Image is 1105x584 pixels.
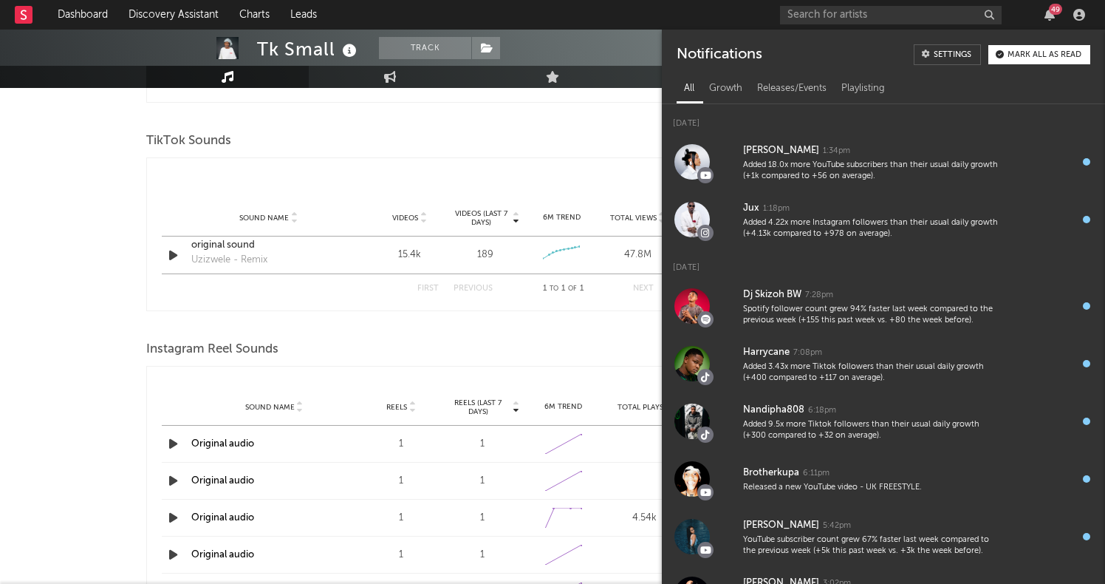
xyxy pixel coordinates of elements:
[191,513,254,523] a: Original audio
[750,76,834,101] div: Releases/Events
[662,335,1105,393] a: Harrycane7:08pmAdded 3.43x more Tiktok followers than their usual daily growth (+400 compared to ...
[743,361,1003,384] div: Added 3.43x more Tiktok followers than their usual daily growth (+400 compared to +117 on average).
[834,76,892,101] div: Playlisting
[914,44,981,65] a: Settings
[245,403,295,412] span: Sound Name
[1044,9,1055,21] button: 49
[662,104,1105,133] div: [DATE]
[375,248,444,262] div: 15.4k
[793,347,822,359] div: 7:08pm
[191,238,346,253] a: original sound
[364,474,438,489] div: 1
[568,285,577,292] span: of
[146,341,278,359] span: Instagram Reel Sounds
[146,132,231,150] span: TikTok Sounds
[239,214,289,223] span: Sound Name
[743,419,1003,442] div: Added 9.5x more Tiktok followers than their usual daily growth (+300 compared to +32 on average).
[527,401,601,412] div: 6M Trend
[803,468,829,479] div: 6:11pm
[392,214,418,223] span: Videos
[1049,4,1062,15] div: 49
[743,464,799,482] div: Brotherkupa
[677,76,702,101] div: All
[454,285,493,293] button: Previous
[603,248,672,262] div: 47.8M
[805,290,833,301] div: 7:28pm
[257,37,360,61] div: Tk Small
[522,280,603,298] div: 1 1 1
[662,248,1105,277] div: [DATE]
[702,76,750,101] div: Growth
[1007,51,1081,59] div: Mark all as read
[379,37,471,59] button: Track
[445,511,519,526] div: 1
[633,285,654,293] button: Next
[823,520,851,532] div: 5:42pm
[617,403,663,412] span: Total Plays
[662,191,1105,248] a: Jux1:18pmAdded 4.22x more Instagram followers than their usual daily growth (+4.13k compared to +...
[662,277,1105,335] a: Dj Skizoh BW7:28pmSpotify follower count grew 94% faster last week compared to the previous week ...
[743,344,790,361] div: Harrycane
[364,437,438,452] div: 1
[610,214,657,223] span: Total Views
[988,45,1090,64] button: Mark all as read
[780,6,1002,24] input: Search for artists
[677,44,762,65] div: Notifications
[662,133,1105,191] a: [PERSON_NAME]1:34pmAdded 18.0x more YouTube subscribers than their usual daily growth (+1k compar...
[386,403,407,412] span: Reels
[743,304,1003,327] div: Spotify follower count grew 94% faster last week compared to the previous week (+155 this past we...
[743,217,1003,240] div: Added 4.22x more Instagram followers than their usual daily growth (+4.13k compared to +978 on av...
[445,548,519,563] div: 1
[743,200,759,217] div: Jux
[823,146,850,157] div: 1:34pm
[191,476,254,486] a: Original audio
[451,209,511,227] span: Videos (last 7 days)
[417,285,439,293] button: First
[527,212,596,223] div: 6M Trend
[743,160,1003,183] div: Added 18.0x more YouTube subscribers than their usual daily growth (+1k compared to +56 on average).
[743,517,819,534] div: [PERSON_NAME]
[662,450,1105,508] a: Brotherkupa6:11pmReleased a new YouTube video - UK FREESTYLE.
[763,203,790,214] div: 1:18pm
[662,393,1105,450] a: Nandipha8086:18pmAdded 9.5x more Tiktok followers than their usual daily growth (+300 compared to...
[445,474,519,489] div: 1
[191,439,254,449] a: Original audio
[364,548,438,563] div: 1
[808,405,836,416] div: 6:18pm
[191,550,254,560] a: Original audio
[445,398,510,416] span: Reels (last 7 days)
[191,253,267,268] div: Uzizwele - Remix
[662,508,1105,566] a: [PERSON_NAME]5:42pmYouTube subscriber count grew 67% faster last week compared to the previous we...
[364,511,438,526] div: 1
[445,437,519,452] div: 1
[550,285,558,292] span: to
[743,482,1003,493] div: Released a new YouTube video - UK FREESTYLE.
[743,534,1003,557] div: YouTube subscriber count grew 67% faster last week compared to the previous week (+5k this past w...
[934,51,971,59] div: Settings
[608,511,682,526] div: 4.54k
[743,286,801,304] div: Dj Skizoh BW
[477,248,493,262] div: 189
[743,142,819,160] div: [PERSON_NAME]
[743,401,804,419] div: Nandipha808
